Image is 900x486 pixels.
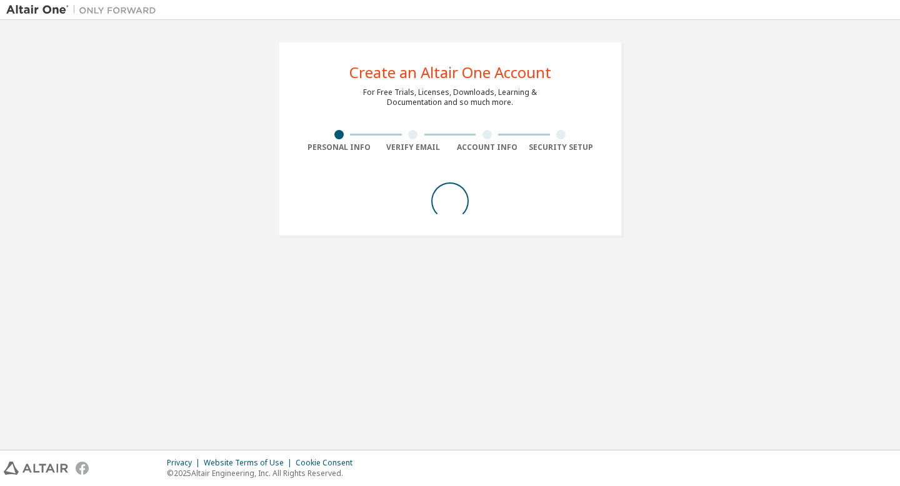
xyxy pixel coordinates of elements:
[302,142,376,152] div: Personal Info
[76,462,89,475] img: facebook.svg
[4,462,68,475] img: altair_logo.svg
[363,87,537,107] div: For Free Trials, Licenses, Downloads, Learning & Documentation and so much more.
[349,65,551,80] div: Create an Altair One Account
[167,468,360,479] p: © 2025 Altair Engineering, Inc. All Rights Reserved.
[524,142,599,152] div: Security Setup
[204,458,296,468] div: Website Terms of Use
[6,4,162,16] img: Altair One
[376,142,451,152] div: Verify Email
[296,458,360,468] div: Cookie Consent
[450,142,524,152] div: Account Info
[167,458,204,468] div: Privacy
